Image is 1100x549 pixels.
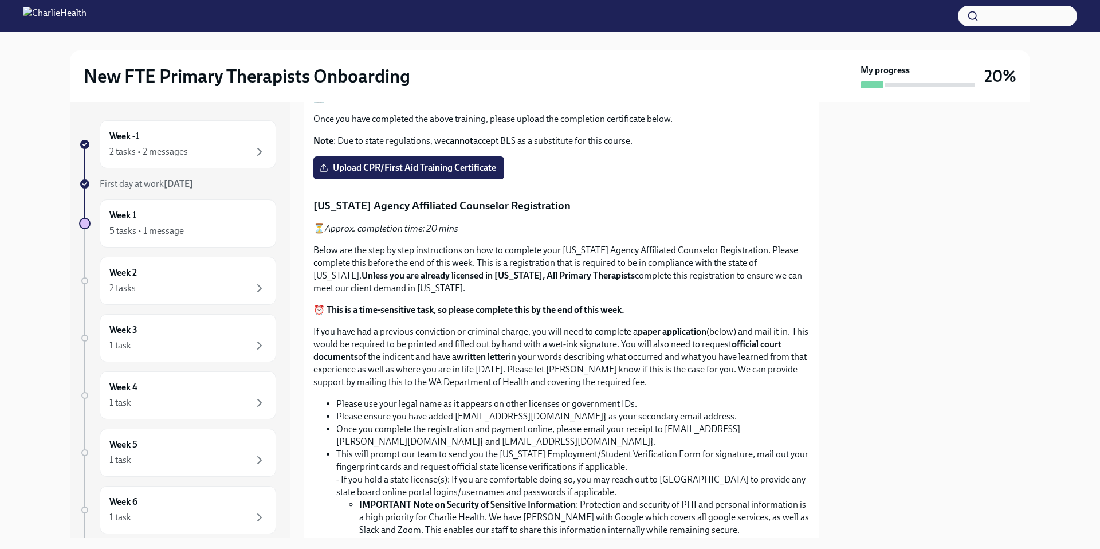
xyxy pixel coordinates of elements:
[446,135,473,146] strong: cannot
[79,120,276,168] a: Week -12 tasks • 2 messages
[321,162,496,174] span: Upload CPR/First Aid Training Certificate
[313,135,810,147] p: : Due to state regulations, we accept BLS as a substitute for this course.
[109,496,137,508] h6: Week 6
[79,199,276,248] a: Week 15 tasks • 1 message
[313,244,810,295] p: Below are the step by step instructions on how to complete your [US_STATE] Agency Affiliated Coun...
[313,135,333,146] strong: Note
[313,156,504,179] label: Upload CPR/First Aid Training Certificate
[109,225,184,237] div: 5 tasks • 1 message
[109,130,139,143] h6: Week -1
[109,266,137,279] h6: Week 2
[313,304,624,315] strong: ⏰ This is a time-sensitive task, so please complete this by the end of this week.
[79,257,276,305] a: Week 22 tasks
[109,381,137,394] h6: Week 4
[313,326,810,389] p: If you have had a previous conviction or criminal charge, you will need to complete a (below) and...
[359,499,810,536] li: : Protection and security of PHI and personal information is a high priority for Charlie Health. ...
[109,454,131,466] div: 1 task
[984,66,1016,87] h3: 20%
[84,65,410,88] h2: New FTE Primary Therapists Onboarding
[359,499,576,510] strong: IMPORTANT Note on Security of Sensitive Information
[100,178,193,189] span: First day at work
[79,371,276,419] a: Week 41 task
[325,223,458,234] em: Approx. completion time: 20 mins
[79,178,276,190] a: First day at work[DATE]
[313,198,810,213] p: [US_STATE] Agency Affiliated Counselor Registration
[79,429,276,477] a: Week 51 task
[23,7,87,25] img: CharlieHealth
[79,486,276,534] a: Week 61 task
[336,410,810,423] li: Please ensure you have added [EMAIL_ADDRESS][DOMAIN_NAME]} as your secondary email address.
[362,270,635,281] strong: Unless you are already licensed in [US_STATE], All Primary Therapists
[313,222,810,235] p: ⏳
[109,146,188,158] div: 2 tasks • 2 messages
[109,324,137,336] h6: Week 3
[109,397,131,409] div: 1 task
[109,209,136,222] h6: Week 1
[861,64,910,77] strong: My progress
[164,178,193,189] strong: [DATE]
[109,282,136,295] div: 2 tasks
[79,314,276,362] a: Week 31 task
[457,351,509,362] strong: written letter
[336,398,810,410] li: Please use your legal name as it appears on other licenses or government IDs.
[336,423,810,448] li: Once you complete the registration and payment online, please email your receipt to [EMAIL_ADDRES...
[109,511,131,524] div: 1 task
[313,339,781,362] strong: official court documents
[638,326,706,337] strong: paper application
[109,438,137,451] h6: Week 5
[313,113,810,126] p: Once you have completed the above training, please upload the completion certificate below.
[336,448,810,536] li: This will prompt our team to send you the [US_STATE] Employment/Student Verification Form for sig...
[109,339,131,352] div: 1 task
